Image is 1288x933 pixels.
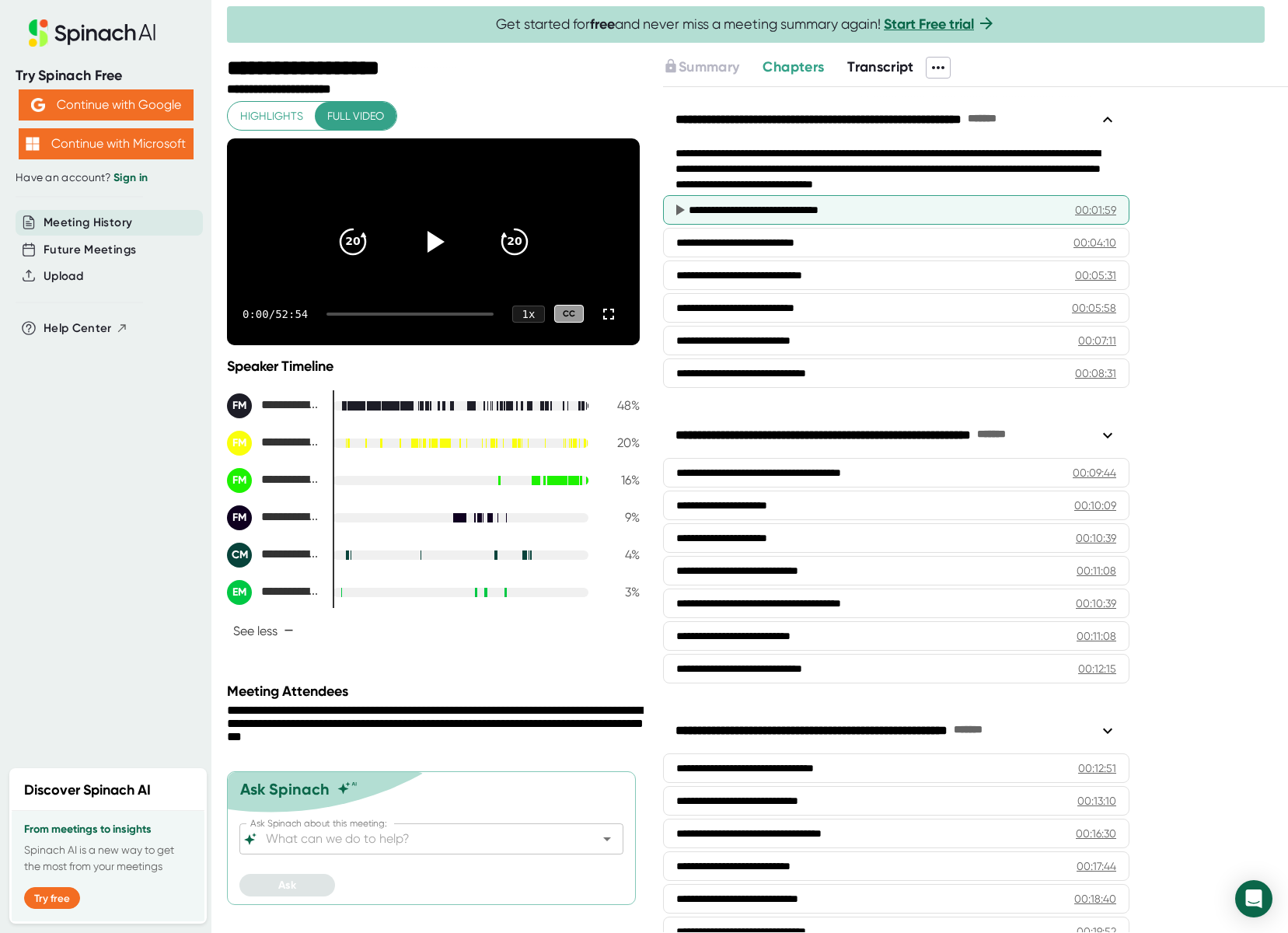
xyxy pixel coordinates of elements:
div: CM [227,543,252,568]
a: Start Free trial [884,16,974,33]
button: Chapters [763,57,824,78]
div: 00:09:44 [1073,465,1116,480]
div: CC [554,305,584,323]
div: FM [227,505,252,530]
div: Cape Coral West General Manager [227,543,320,568]
div: 00:10:09 [1074,498,1116,513]
div: 9 % [601,510,640,525]
span: Help Center [44,320,112,337]
a: Sign in [113,171,148,184]
div: 48 % [601,398,640,413]
span: − [284,624,294,637]
div: 00:18:40 [1074,891,1116,907]
button: Help Center [44,320,128,337]
button: Upload [44,267,83,285]
div: 00:12:51 [1078,760,1116,776]
div: Open Intercom Messenger [1235,880,1272,917]
div: Ft. Myers West Sales Manager [227,431,320,456]
div: 00:08:31 [1075,365,1116,381]
b: free [590,16,615,33]
span: Summary [679,58,739,75]
div: 00:10:39 [1076,530,1116,546]
h2: Discover Spinach AI [24,780,151,801]
div: 00:11:08 [1077,563,1116,578]
div: Ft Myers Central General Manager [227,505,320,530]
div: 00:12:15 [1078,661,1116,676]
div: Meeting Attendees [227,683,644,700]
span: Highlights [240,107,303,126]
div: 00:01:59 [1075,202,1116,218]
div: EM [227,580,252,605]
button: Transcript [847,57,914,78]
div: FT Myers West Regional Manager [227,393,320,418]
span: Chapters [763,58,824,75]
div: 00:05:31 [1075,267,1116,283]
div: 00:05:58 [1072,300,1116,316]
div: Speaker Timeline [227,358,640,375]
div: 00:11:08 [1077,628,1116,644]
button: Ask [239,874,335,896]
div: 16 % [601,473,640,487]
div: 00:17:44 [1077,858,1116,874]
div: Try Spinach Free [16,67,196,85]
span: Transcript [847,58,914,75]
h3: From meetings to insights [24,823,192,836]
img: Aehbyd4JwY73AAAAAElFTkSuQmCC [31,98,45,112]
div: Have an account? [16,171,196,185]
button: Highlights [228,102,316,131]
div: FM [227,431,252,456]
div: 1 x [512,306,545,323]
button: Future Meetings [44,241,136,259]
div: 00:13:10 [1077,793,1116,809]
button: Try free [24,887,80,909]
button: Summary [663,57,739,78]
div: Estero General Manager [227,580,320,605]
div: 4 % [601,547,640,562]
div: 0:00 / 52:54 [243,308,308,320]
button: Continue with Microsoft [19,128,194,159]
div: 00:04:10 [1073,235,1116,250]
div: 20 % [601,435,640,450]
div: 3 % [601,585,640,599]
button: Open [596,828,618,850]
div: FM [227,393,252,418]
p: Spinach AI is a new way to get the most from your meetings [24,842,192,875]
div: 00:16:30 [1076,826,1116,841]
button: See less− [227,617,300,645]
span: Full video [327,107,384,126]
button: Full video [315,102,396,131]
div: Upgrade to access [663,57,763,79]
input: What can we do to help? [263,828,573,850]
div: 00:10:39 [1076,596,1116,611]
span: Ask [278,879,296,892]
span: Get started for and never miss a meeting summary again! [496,16,996,33]
button: Meeting History [44,214,132,232]
div: Ask Spinach [240,780,330,798]
div: FM [227,468,252,493]
button: Continue with Google [19,89,194,121]
div: 00:07:11 [1078,333,1116,348]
